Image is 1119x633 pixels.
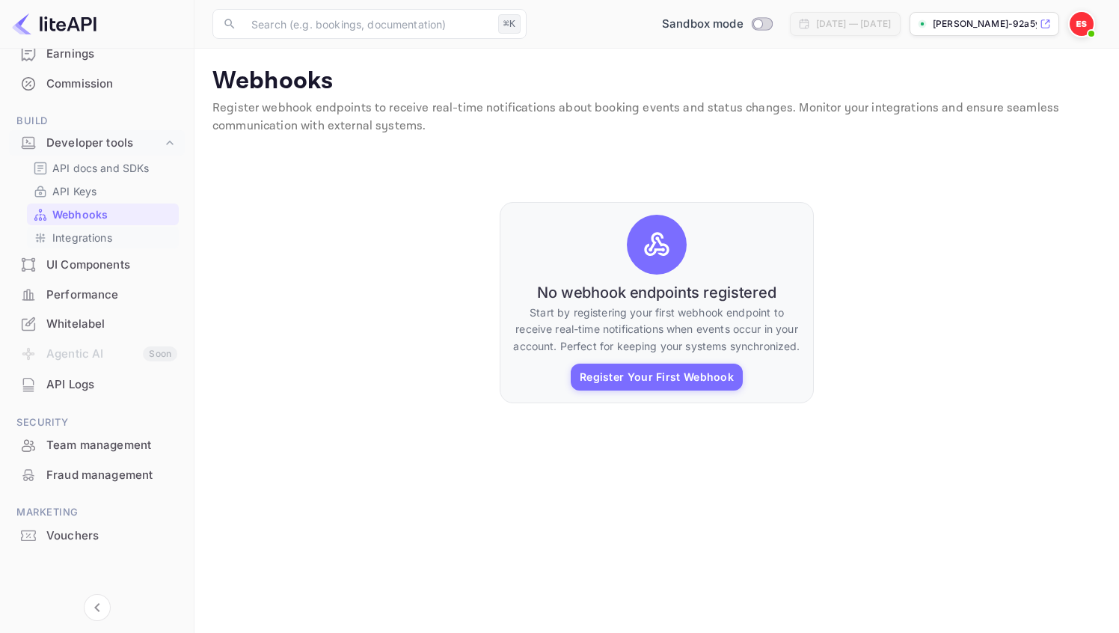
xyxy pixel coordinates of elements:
a: Team management [9,431,185,459]
div: Integrations [27,227,179,248]
div: API Keys [27,180,179,202]
a: API docs and SDKs [33,160,173,176]
div: API docs and SDKs [27,157,179,179]
p: Webhooks [52,207,108,222]
button: Register Your First Webhook [571,364,743,391]
span: Build [9,113,185,129]
a: Whitelabel [9,310,185,337]
div: UI Components [46,257,177,274]
a: Integrations [33,230,173,245]
div: Developer tools [46,135,162,152]
div: Whitelabel [9,310,185,339]
div: Whitelabel [46,316,177,333]
input: Search (e.g. bookings, documentation) [242,9,492,39]
button: Collapse navigation [84,594,111,621]
div: Team management [9,431,185,460]
a: API Logs [9,370,185,398]
a: API Keys [33,183,173,199]
a: Performance [9,281,185,308]
div: [DATE] — [DATE] [816,17,891,31]
div: Performance [46,287,177,304]
div: Vouchers [46,527,177,545]
a: Earnings [9,40,185,67]
p: Integrations [52,230,112,245]
a: Fraud management [9,461,185,489]
div: API Logs [9,370,185,400]
div: Team management [46,437,177,454]
div: Webhooks [27,204,179,225]
div: Fraud management [46,467,177,484]
div: Performance [9,281,185,310]
a: Vouchers [9,522,185,549]
img: LiteAPI logo [12,12,96,36]
span: Sandbox mode [662,16,744,33]
div: Developer tools [9,130,185,156]
p: Register webhook endpoints to receive real-time notifications about booking events and status cha... [212,100,1101,135]
a: Webhooks [33,207,173,222]
p: [PERSON_NAME]-92a5y.nui... [933,17,1037,31]
span: Marketing [9,504,185,521]
h6: No webhook endpoints registered [537,284,776,302]
div: ⌘K [498,14,521,34]
span: Security [9,415,185,431]
p: Webhooks [212,67,1101,97]
p: Start by registering your first webhook endpoint to receive real-time notifications when events o... [512,305,801,355]
div: Commission [46,76,177,93]
div: Earnings [46,46,177,63]
a: UI Components [9,251,185,278]
div: Commission [9,70,185,99]
div: API Logs [46,376,177,394]
div: UI Components [9,251,185,280]
div: Switch to Production mode [656,16,778,33]
div: Vouchers [9,522,185,551]
p: API Keys [52,183,96,199]
img: Eric Sanchez [1070,12,1094,36]
p: API docs and SDKs [52,160,150,176]
a: Commission [9,70,185,97]
div: Fraud management [9,461,185,490]
div: Earnings [9,40,185,69]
